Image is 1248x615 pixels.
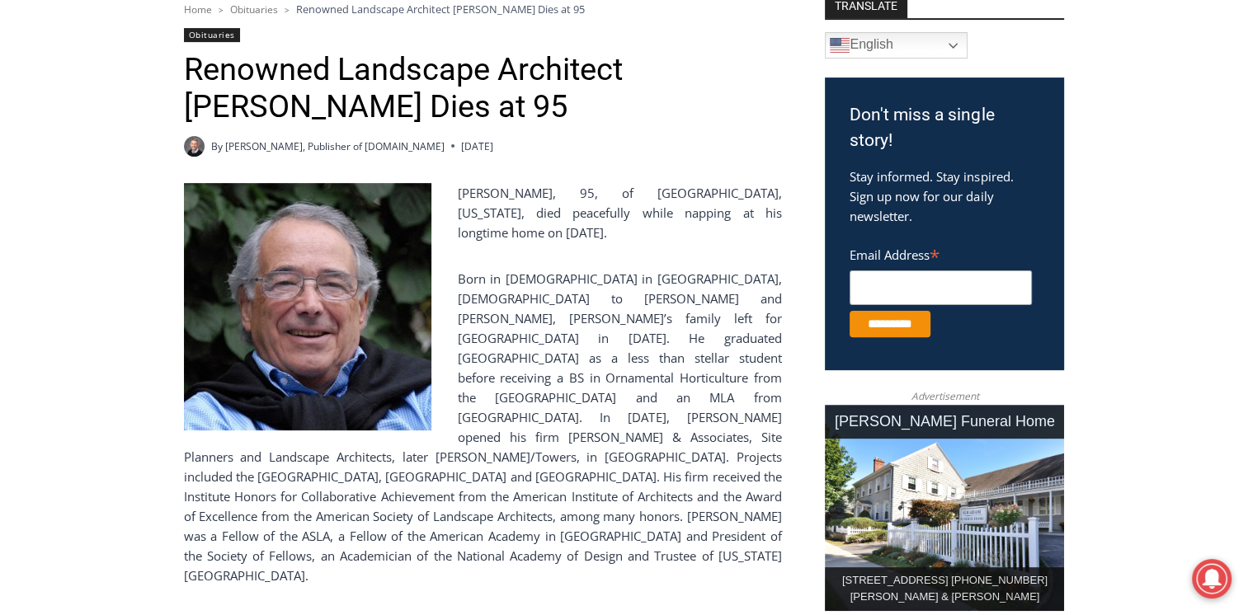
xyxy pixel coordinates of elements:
[225,139,445,153] a: [PERSON_NAME], Publisher of [DOMAIN_NAME]
[830,35,850,55] img: en
[184,51,782,126] h1: Renowned Landscape Architect [PERSON_NAME] Dies at 95
[184,183,782,242] p: [PERSON_NAME], 95, of [GEOGRAPHIC_DATA], [US_STATE], died peacefully while napping at his longtim...
[490,5,596,75] a: Book [PERSON_NAME]'s Good Humor for Your Event
[397,160,799,205] a: Intern @ [DOMAIN_NAME]
[894,388,995,404] span: Advertisement
[825,32,968,59] a: English
[184,183,431,430] img: Obituary - Peter George Rolland
[850,167,1039,226] p: Stay informed. Stay inspired. Sign up now for our daily newsletter.
[184,136,205,157] a: Author image
[850,102,1039,154] h3: Don't miss a single story!
[1,166,166,205] a: Open Tues. - Sun. [PHONE_NUMBER]
[399,1,498,75] img: s_800_809a2aa2-bb6e-4add-8b5e-749ad0704c34.jpeg
[169,103,234,197] div: Located at [STREET_ADDRESS][PERSON_NAME]
[230,2,278,16] a: Obituaries
[5,170,162,232] span: Open Tues. - Sun. [PHONE_NUMBER]
[296,2,585,16] span: Renowned Landscape Architect [PERSON_NAME] Dies at 95
[184,2,212,16] a: Home
[431,164,765,201] span: Intern @ [DOMAIN_NAME]
[417,1,779,160] div: "I learned about the history of a place I’d honestly never considered even as a resident of [GEOG...
[184,28,240,42] a: Obituaries
[461,138,493,154] time: [DATE]
[285,4,290,16] span: >
[502,17,574,63] h4: Book [PERSON_NAME]'s Good Humor for Your Event
[184,1,782,17] nav: Breadcrumbs
[184,269,782,585] p: Born in [DEMOGRAPHIC_DATA] in [GEOGRAPHIC_DATA], [DEMOGRAPHIC_DATA] to [PERSON_NAME] and [PERSON_...
[825,567,1064,612] div: [STREET_ADDRESS] [PHONE_NUMBER] [PERSON_NAME] & [PERSON_NAME]
[108,30,407,45] div: Serving [GEOGRAPHIC_DATA] Since [DATE]
[219,4,224,16] span: >
[850,238,1032,268] label: Email Address
[825,405,1064,439] div: [PERSON_NAME] Funeral Home
[211,138,223,154] span: By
